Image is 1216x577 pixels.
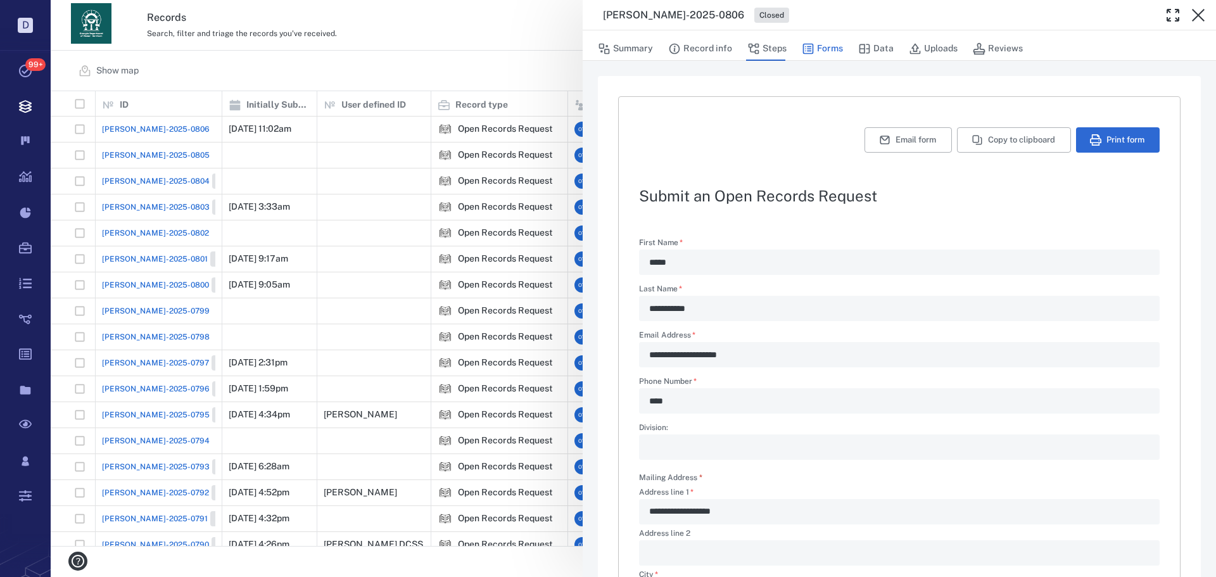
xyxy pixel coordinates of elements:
div: Division: [639,434,1160,460]
label: Email Address [639,331,1160,342]
div: Email Address [639,342,1160,367]
div: Phone Number [639,388,1160,414]
span: 99+ [25,58,46,71]
div: First Name [639,250,1160,275]
button: Summary [598,37,653,61]
button: Email form [864,127,952,153]
label: Last Name [639,285,1160,296]
span: required [699,473,702,482]
button: Copy to clipboard [957,127,1071,153]
p: D [18,18,33,33]
label: Division: [639,424,1160,434]
button: Close [1186,3,1211,28]
span: Help [28,9,54,20]
span: Closed [757,10,787,21]
button: Data [858,37,894,61]
div: Last Name [639,296,1160,321]
button: Forms [802,37,843,61]
h2: Submit an Open Records Request [639,188,1160,203]
button: Uploads [909,37,958,61]
button: Reviews [973,37,1023,61]
label: Address line 1 [639,488,1160,499]
button: Print form [1076,127,1160,153]
label: Address line 2 [639,529,1160,540]
button: Toggle Fullscreen [1160,3,1186,28]
label: Phone Number [639,377,1160,388]
label: Mailing Address [639,472,702,483]
label: First Name [639,239,1160,250]
h3: [PERSON_NAME]-2025-0806 [603,8,744,23]
button: Steps [747,37,787,61]
button: Record info [668,37,732,61]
